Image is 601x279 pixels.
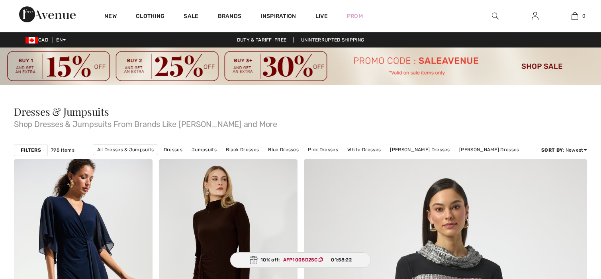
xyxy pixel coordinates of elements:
[260,13,296,21] span: Inspiration
[184,13,198,21] a: Sale
[541,146,587,154] div: : Newest
[331,256,351,263] span: 01:58:22
[572,11,578,21] img: My Bag
[25,37,38,44] img: Canadian Dollar
[249,256,257,264] img: Gift.svg
[525,11,545,21] a: Sign In
[582,12,585,20] span: 0
[541,147,563,153] strong: Sort By
[555,11,594,21] a: 0
[19,6,76,22] img: 1ère Avenue
[230,252,371,268] div: 10% off:
[25,37,51,43] span: CAD
[304,144,342,155] a: Pink Dresses
[56,37,66,43] span: EN
[21,146,41,154] strong: Filters
[93,144,159,155] a: All Dresses & Jumpsuits
[51,146,74,154] span: 798 items
[532,11,538,21] img: My Info
[264,144,303,155] a: Blue Dresses
[455,144,523,155] a: [PERSON_NAME] Dresses
[14,117,587,128] span: Shop Dresses & Jumpsuits From Brands Like [PERSON_NAME] and More
[347,12,363,20] a: Prom
[136,13,164,21] a: Clothing
[218,13,242,21] a: Brands
[14,105,109,119] span: Dresses & Jumpsuits
[283,257,317,263] ins: AFP100BD25C
[492,11,499,21] img: search the website
[160,144,186,155] a: Dresses
[315,12,328,20] a: Live
[550,219,593,239] iframe: Opens a widget where you can find more information
[343,144,385,155] a: White Dresses
[104,13,117,21] a: New
[188,144,221,155] a: Jumpsuits
[386,144,454,155] a: [PERSON_NAME] Dresses
[222,144,263,155] a: Black Dresses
